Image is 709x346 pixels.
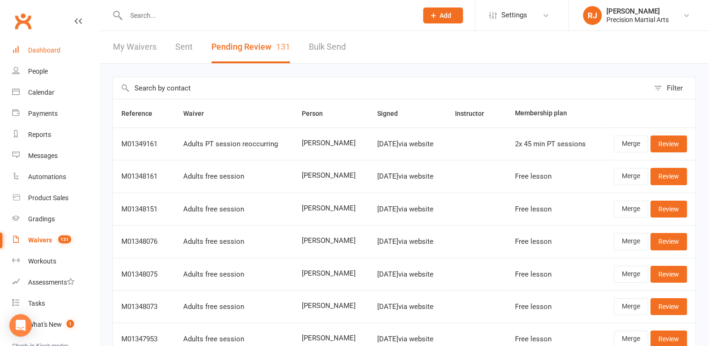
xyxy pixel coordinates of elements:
[28,152,58,159] div: Messages
[28,321,62,328] div: What's New
[302,204,360,212] span: [PERSON_NAME]
[12,314,99,335] a: What's New1
[12,166,99,188] a: Automations
[515,271,591,278] div: Free lesson
[183,110,214,117] span: Waiver
[67,320,74,328] span: 1
[440,12,451,19] span: Add
[121,108,163,119] button: Reference
[650,298,687,315] a: Review
[302,270,360,278] span: [PERSON_NAME]
[28,110,58,117] div: Payments
[12,272,99,293] a: Assessments
[377,303,438,311] div: [DATE] via website
[28,194,68,202] div: Product Sales
[113,31,157,63] a: My Waivers
[121,110,163,117] span: Reference
[377,271,438,278] div: [DATE] via website
[12,188,99,209] a: Product Sales
[302,172,360,180] span: [PERSON_NAME]
[650,168,687,185] a: Review
[28,68,48,75] div: People
[121,140,166,148] div: M01349161
[606,7,669,15] div: [PERSON_NAME]
[507,99,600,128] th: Membership plan
[9,314,32,337] div: Open Intercom Messenger
[650,135,687,152] a: Review
[515,238,591,246] div: Free lesson
[58,235,71,243] span: 131
[28,278,75,286] div: Assessments
[583,6,602,25] div: RJ
[28,300,45,307] div: Tasks
[606,15,669,24] div: Precision Martial Arts
[12,251,99,272] a: Workouts
[12,103,99,124] a: Payments
[377,140,438,148] div: [DATE] via website
[309,31,346,63] a: Bulk Send
[614,201,648,218] a: Merge
[302,237,360,245] span: [PERSON_NAME]
[302,108,333,119] button: Person
[515,140,591,148] div: 2x 45 min PT sessions
[614,266,648,283] a: Merge
[377,205,438,213] div: [DATE] via website
[183,303,285,311] div: Adults free session
[121,271,166,278] div: M01348075
[183,271,285,278] div: Adults free session
[28,89,54,96] div: Calendar
[12,209,99,230] a: Gradings
[183,173,285,181] div: Adults free session
[12,124,99,145] a: Reports
[515,335,591,343] div: Free lesson
[501,5,527,26] span: Settings
[121,205,166,213] div: M01348151
[12,293,99,314] a: Tasks
[455,108,494,119] button: Instructor
[12,61,99,82] a: People
[175,31,193,63] a: Sent
[12,230,99,251] a: Waivers 131
[12,40,99,61] a: Dashboard
[121,238,166,246] div: M01348076
[28,46,60,54] div: Dashboard
[515,303,591,311] div: Free lesson
[302,334,360,342] span: [PERSON_NAME]
[28,215,55,223] div: Gradings
[650,201,687,218] a: Review
[121,335,166,343] div: M01347953
[377,335,438,343] div: [DATE] via website
[515,173,591,181] div: Free lesson
[302,110,333,117] span: Person
[377,238,438,246] div: [DATE] via website
[183,108,214,119] button: Waiver
[183,238,285,246] div: Adults free session
[183,140,285,148] div: Adults PT session reoccurring
[515,205,591,213] div: Free lesson
[28,131,51,138] div: Reports
[614,298,648,315] a: Merge
[121,303,166,311] div: M01348073
[423,8,463,23] button: Add
[302,302,360,310] span: [PERSON_NAME]
[614,135,648,152] a: Merge
[377,108,408,119] button: Signed
[614,168,648,185] a: Merge
[649,77,695,99] button: Filter
[276,42,290,52] span: 131
[650,266,687,283] a: Review
[123,9,411,22] input: Search...
[377,110,408,117] span: Signed
[12,82,99,103] a: Calendar
[121,173,166,181] div: M01348161
[302,139,360,147] span: [PERSON_NAME]
[455,110,494,117] span: Instructor
[211,31,290,63] button: Pending Review131
[28,257,56,265] div: Workouts
[614,233,648,250] a: Merge
[113,77,649,99] input: Search by contact
[28,173,66,181] div: Automations
[12,145,99,166] a: Messages
[28,236,52,244] div: Waivers
[183,335,285,343] div: Adults free session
